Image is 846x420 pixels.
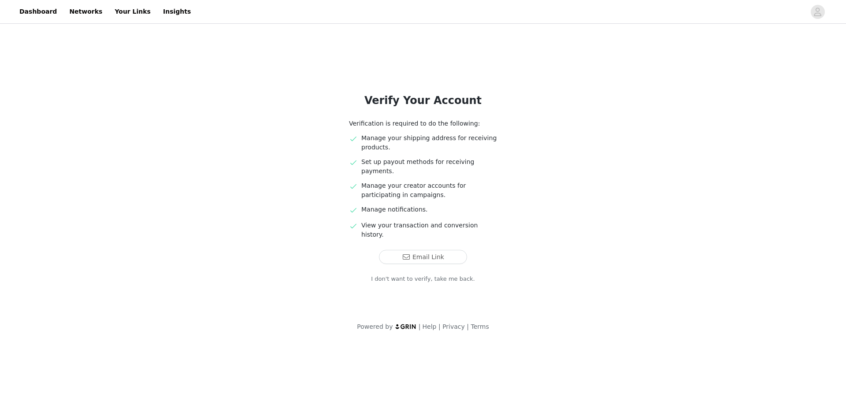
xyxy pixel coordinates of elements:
a: I don't want to verify, take me back. [371,275,475,283]
p: View your transaction and conversion history. [361,221,497,239]
p: Manage your shipping address for receiving products. [361,134,497,152]
h1: Verify Your Account [328,93,518,108]
a: Help [423,323,437,330]
span: | [419,323,421,330]
a: Dashboard [14,2,62,22]
img: logo [395,323,417,329]
a: Terms [471,323,489,330]
a: Insights [158,2,196,22]
a: Networks [64,2,108,22]
p: Manage your creator accounts for participating in campaigns. [361,181,497,200]
div: avatar [813,5,822,19]
p: Set up payout methods for receiving payments. [361,157,497,176]
p: Verification is required to do the following: [349,119,497,128]
a: Your Links [109,2,156,22]
span: | [438,323,441,330]
span: | [467,323,469,330]
button: Email Link [379,250,467,264]
a: Privacy [442,323,465,330]
p: Manage notifications. [361,205,497,214]
span: Powered by [357,323,393,330]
